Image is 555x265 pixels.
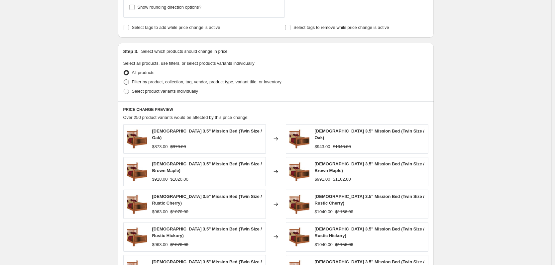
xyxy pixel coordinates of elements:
[293,25,389,30] span: Select tags to remove while price change is active
[315,209,333,215] div: $1040.00
[152,161,262,173] span: [DEMOGRAPHIC_DATA] 3.5" Mission Bed (Twin Size / Brown Maple)
[152,209,168,215] div: $963.00
[315,226,424,238] span: [DEMOGRAPHIC_DATA] 3.5" Mission Bed (Twin Size / Rustic Hickory)
[127,194,147,214] img: Amish_3.5_Mission_Bed_80x.jpg
[132,25,220,30] span: Select tags to add while price change is active
[315,241,333,248] div: $1040.00
[315,129,424,140] span: [DEMOGRAPHIC_DATA] 3.5" Mission Bed (Twin Size / Oak)
[132,70,155,75] span: All products
[123,115,249,120] span: Over 250 product variants would be affected by this price change:
[152,226,262,238] span: [DEMOGRAPHIC_DATA] 3.5" Mission Bed (Twin Size / Rustic Hickory)
[170,143,186,150] strike: $970.00
[152,129,262,140] span: [DEMOGRAPHIC_DATA] 3.5" Mission Bed (Twin Size / Oak)
[141,48,227,55] p: Select which products should change in price
[315,176,330,183] div: $991.00
[289,162,309,182] img: Amish_3.5_Mission_Bed_80x.jpg
[289,194,309,214] img: Amish_3.5_Mission_Bed_80x.jpg
[170,176,188,183] strike: $1020.00
[289,227,309,247] img: Amish_3.5_Mission_Bed_80x.jpg
[132,89,198,94] span: Select product variants individually
[289,129,309,149] img: Amish_3.5_Mission_Bed_80x.jpg
[333,143,351,150] strike: $1048.00
[335,241,353,248] strike: $1156.00
[123,107,428,112] h6: PRICE CHANGE PREVIEW
[127,227,147,247] img: Amish_3.5_Mission_Bed_80x.jpg
[123,48,139,55] h2: Step 3.
[127,162,147,182] img: Amish_3.5_Mission_Bed_80x.jpg
[333,176,351,183] strike: $1102.00
[315,194,424,206] span: [DEMOGRAPHIC_DATA] 3.5" Mission Bed (Twin Size / Rustic Cherry)
[123,61,255,66] span: Select all products, use filters, or select products variants individually
[315,143,330,150] div: $943.00
[152,241,168,248] div: $963.00
[152,143,168,150] div: $873.00
[127,129,147,149] img: Amish_3.5_Mission_Bed_80x.jpg
[170,209,188,215] strike: $1070.00
[315,161,424,173] span: [DEMOGRAPHIC_DATA] 3.5" Mission Bed (Twin Size / Brown Maple)
[152,194,262,206] span: [DEMOGRAPHIC_DATA] 3.5" Mission Bed (Twin Size / Rustic Cherry)
[152,176,168,183] div: $918.00
[138,5,201,10] span: Show rounding direction options?
[170,241,188,248] strike: $1070.00
[335,209,353,215] strike: $1156.00
[132,79,281,84] span: Filter by product, collection, tag, vendor, product type, variant title, or inventory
